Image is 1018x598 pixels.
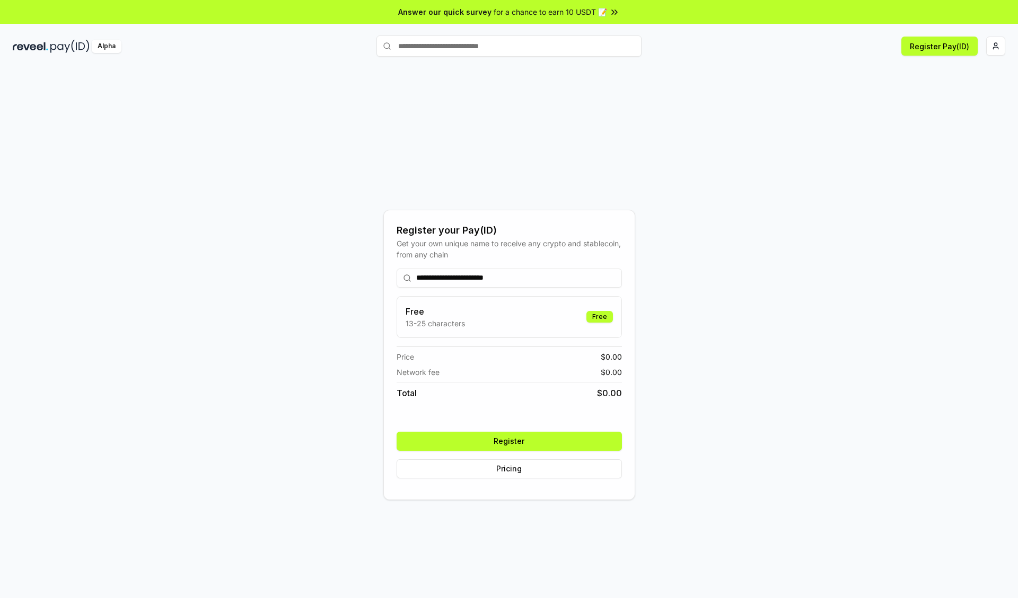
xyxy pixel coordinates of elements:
[397,367,440,378] span: Network fee
[397,223,622,238] div: Register your Pay(ID)
[901,37,978,56] button: Register Pay(ID)
[397,459,622,478] button: Pricing
[406,305,465,318] h3: Free
[406,318,465,329] p: 13-25 characters
[398,6,492,17] span: Answer our quick survey
[397,387,417,399] span: Total
[597,387,622,399] span: $ 0.00
[601,367,622,378] span: $ 0.00
[397,432,622,451] button: Register
[50,40,90,53] img: pay_id
[397,351,414,362] span: Price
[397,238,622,260] div: Get your own unique name to receive any crypto and stablecoin, from any chain
[494,6,607,17] span: for a chance to earn 10 USDT 📝
[601,351,622,362] span: $ 0.00
[92,40,121,53] div: Alpha
[13,40,48,53] img: reveel_dark
[586,311,613,323] div: Free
